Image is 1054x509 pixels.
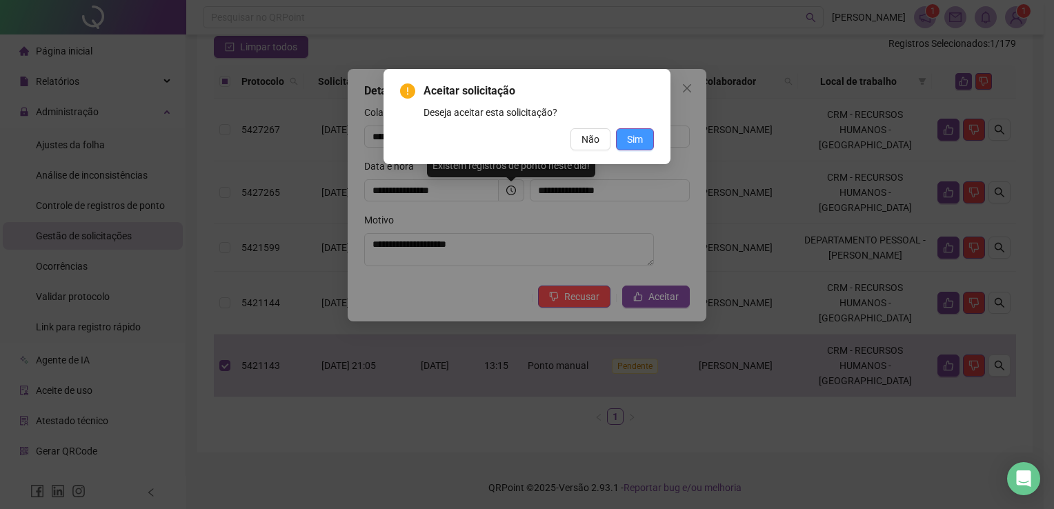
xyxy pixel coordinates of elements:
[424,83,654,99] span: Aceitar solicitação
[616,128,654,150] button: Sim
[424,105,654,120] div: Deseja aceitar esta solicitação?
[400,83,415,99] span: exclamation-circle
[627,132,643,147] span: Sim
[570,128,610,150] button: Não
[581,132,599,147] span: Não
[1007,462,1040,495] div: Open Intercom Messenger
